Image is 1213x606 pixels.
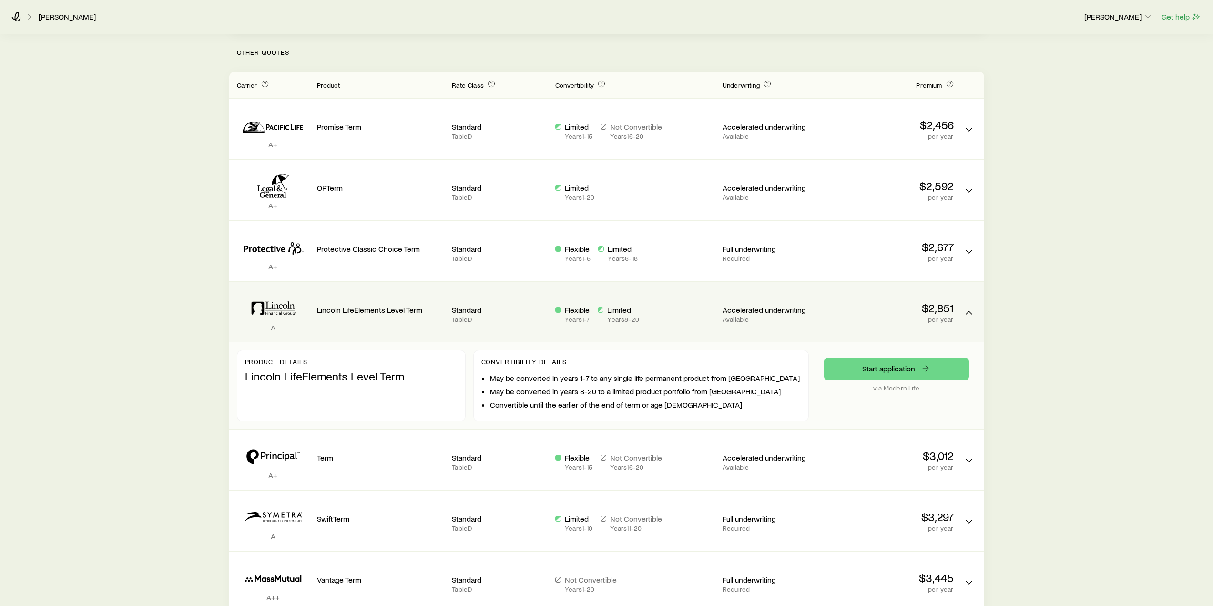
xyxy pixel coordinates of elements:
[826,316,954,323] p: per year
[608,255,637,262] p: Years 6 - 18
[317,514,445,524] p: SwiftTerm
[565,183,594,193] p: Limited
[723,316,818,323] p: Available
[565,244,591,254] p: Flexible
[723,122,818,132] p: Accelerated underwriting
[565,194,594,201] p: Years 1 - 20
[565,463,592,471] p: Years 1 - 15
[608,244,637,254] p: Limited
[723,305,818,315] p: Accelerated underwriting
[826,240,954,254] p: $2,677
[237,323,309,332] p: A
[1161,11,1202,22] button: Get help
[1084,12,1153,21] p: [PERSON_NAME]
[565,585,617,593] p: Years 1 - 20
[610,133,662,140] p: Years 16 - 20
[610,463,662,471] p: Years 16 - 20
[607,316,639,323] p: Years 8 - 20
[826,585,954,593] p: per year
[317,122,445,132] p: Promise Term
[826,255,954,262] p: per year
[607,305,639,315] p: Limited
[565,514,592,524] p: Limited
[723,585,818,593] p: Required
[723,194,818,201] p: Available
[452,194,548,201] p: Table D
[610,122,662,132] p: Not Convertible
[245,370,458,383] p: Lincoln LifeElements Level Term
[565,524,592,532] p: Years 1 - 10
[237,532,309,541] p: A
[826,510,954,524] p: $3,297
[452,316,548,323] p: Table D
[610,524,662,532] p: Years 11 - 20
[723,463,818,471] p: Available
[317,453,445,462] p: Term
[826,179,954,193] p: $2,592
[723,183,818,193] p: Accelerated underwriting
[826,133,954,140] p: per year
[565,133,592,140] p: Years 1 - 15
[237,140,309,149] p: A+
[826,524,954,532] p: per year
[452,514,548,524] p: Standard
[826,571,954,585] p: $3,445
[723,255,818,262] p: Required
[565,255,591,262] p: Years 1 - 5
[610,453,662,462] p: Not Convertible
[38,12,96,21] a: [PERSON_NAME]
[452,183,548,193] p: Standard
[317,244,445,254] p: Protective Classic Choice Term
[452,133,548,140] p: Table D
[237,81,257,89] span: Carrier
[317,183,445,193] p: OPTerm
[237,201,309,210] p: A+
[826,194,954,201] p: per year
[723,575,818,585] p: Full underwriting
[317,81,340,89] span: Product
[723,514,818,524] p: Full underwriting
[565,316,590,323] p: Years 1 - 7
[565,122,592,132] p: Limited
[826,449,954,462] p: $3,012
[452,453,548,462] p: Standard
[723,244,818,254] p: Full underwriting
[723,133,818,140] p: Available
[452,122,548,132] p: Standard
[452,524,548,532] p: Table D
[824,358,969,380] a: Start application
[229,33,984,72] p: Other Quotes
[565,575,617,585] p: Not Convertible
[826,301,954,315] p: $2,851
[490,387,801,396] li: May be converted in years 8-20 to a limited product portfolio from [GEOGRAPHIC_DATA]
[317,305,445,315] p: Lincoln LifeElements Level Term
[610,514,662,524] p: Not Convertible
[490,400,801,410] li: Convertible until the earlier of the end of term or age [DEMOGRAPHIC_DATA]
[555,81,594,89] span: Convertibility
[826,463,954,471] p: per year
[723,81,760,89] span: Underwriting
[916,81,942,89] span: Premium
[452,255,548,262] p: Table D
[723,453,818,462] p: Accelerated underwriting
[452,463,548,471] p: Table D
[245,358,458,366] p: Product details
[481,358,801,366] p: Convertibility Details
[723,524,818,532] p: Required
[490,373,801,383] li: May be converted in years 1-7 to any single life permanent product from [GEOGRAPHIC_DATA]
[565,305,590,315] p: Flexible
[452,81,484,89] span: Rate Class
[237,262,309,271] p: A+
[237,471,309,480] p: A+
[452,305,548,315] p: Standard
[824,384,969,392] p: via Modern Life
[452,575,548,585] p: Standard
[1084,11,1153,23] button: [PERSON_NAME]
[237,593,309,602] p: A++
[452,585,548,593] p: Table D
[317,575,445,585] p: Vantage Term
[565,453,592,462] p: Flexible
[826,118,954,132] p: $2,456
[452,244,548,254] p: Standard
